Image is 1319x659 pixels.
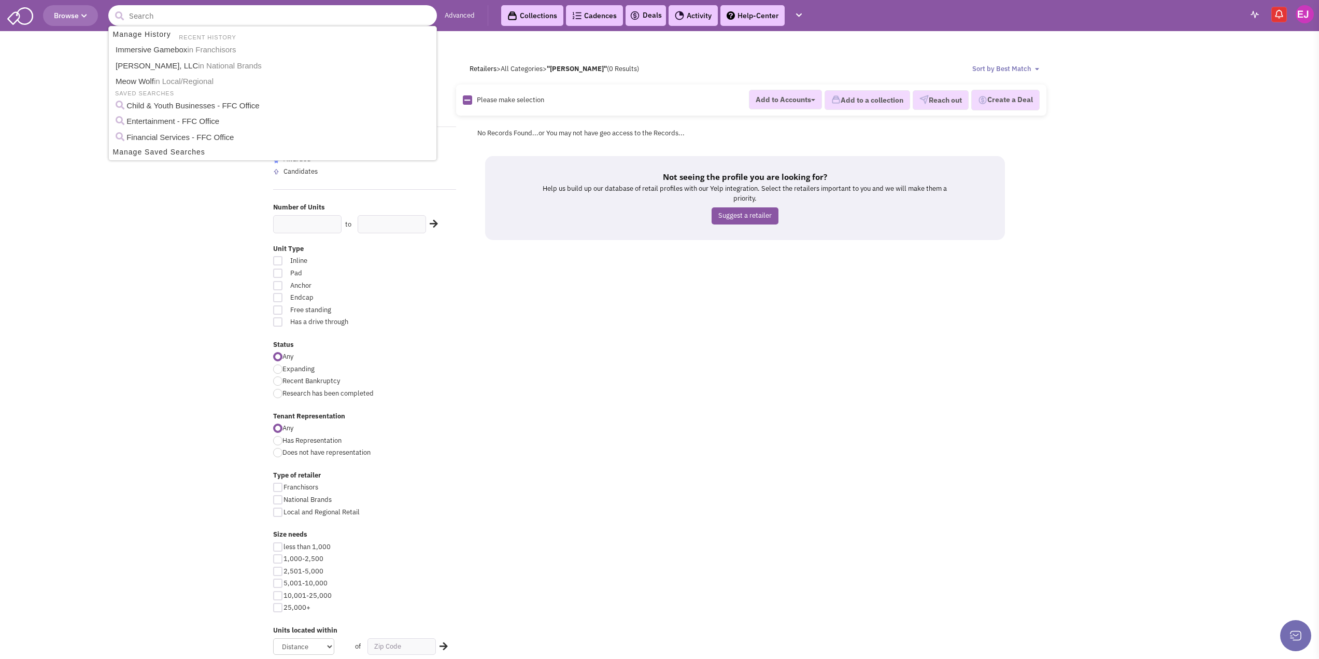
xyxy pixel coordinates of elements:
span: Browse [54,11,87,20]
input: Zip Code [367,638,436,655]
a: Retailers [470,64,497,73]
a: Suggest a retailer [712,207,778,225]
span: Local and Regional Retail [283,508,360,516]
a: Manage History [110,27,174,41]
label: Units located within [273,626,457,636]
button: Browse [43,5,98,26]
a: Activity [669,5,718,26]
img: icon-deals.svg [630,9,640,22]
a: Manage Saved Searches [110,145,435,159]
label: Type of retailer [273,471,457,481]
button: Add to Accounts [749,90,822,109]
div: Search Nearby [423,217,439,231]
span: 25,000+ [283,603,310,612]
a: Immersive Gameboxin Franchisors [112,43,435,58]
a: Financial Services - FFC Office [112,130,435,145]
span: in National Brands [198,61,262,70]
span: 5,001-10,000 [283,579,328,587]
label: to [345,220,351,230]
h5: Not seeing the profile you are looking for? [537,172,953,182]
b: "[PERSON_NAME]" [547,64,607,73]
span: Any [282,424,293,432]
p: Help us build up our database of retail profiles with our Yelp integration. Select the retailers ... [537,184,953,203]
a: Deals [630,9,662,22]
span: 1,000-2,500 [283,554,323,563]
button: Reach out [913,90,969,110]
span: in Local/Regional [154,77,214,86]
a: Help-Center [720,5,785,26]
span: Research has been completed [282,389,374,398]
span: All Categories (0 Results) [501,64,639,73]
span: Endcap [283,293,399,303]
img: icon-collection-lavender.png [831,95,841,104]
img: Deal-Dollar.png [978,94,987,106]
span: Has a drive through [283,317,399,327]
span: Please make selection [477,95,544,104]
span: Any [282,352,293,361]
img: Activity.png [675,11,684,20]
img: Cadences_logo.png [572,12,582,19]
span: Free standing [283,305,399,315]
span: 2,501-5,000 [283,567,323,576]
img: VectorPaper_Plane.png [919,95,929,104]
input: Search [108,5,437,26]
img: Rectangle.png [463,95,472,105]
img: SmartAdmin [7,5,33,25]
a: [PERSON_NAME], LLCin National Brands [112,59,435,74]
span: Recent Bankruptcy [282,376,340,385]
a: Meow Wolfin Local/Regional [112,74,435,89]
button: Add to a collection [825,90,910,110]
span: Has Representation [282,436,342,445]
button: Create a Deal [971,90,1040,110]
span: Candidates [283,167,318,176]
span: 10,001-25,000 [283,591,332,600]
a: Collections [501,5,563,26]
div: Search Nearby [433,640,449,653]
span: Expanding [282,364,315,373]
img: locallyfamous-upvote.png [273,169,279,175]
a: Child & Youth Businesses - FFC Office [112,99,435,114]
span: > [543,64,547,73]
a: Cadences [566,5,623,26]
span: > [497,64,501,73]
li: RECENT HISTORY [174,31,239,42]
a: Entertainment - FFC Office [112,114,435,129]
a: Advanced [445,11,475,21]
span: of [355,642,361,651]
label: Tenant Representation [273,412,457,422]
span: less than 1,000 [283,542,331,551]
span: No Records Found...or You may not have geo access to the Records... [477,129,685,137]
span: Anchor [283,281,399,291]
img: Erin Jarquin [1296,5,1314,23]
span: National Brands [283,495,332,504]
span: in Franchisors [187,45,236,54]
label: Size needs [273,530,457,540]
label: Number of Units [273,203,457,213]
img: icon-collection-lavender-black.svg [507,11,517,21]
span: Inline [283,256,399,266]
span: Pad [283,269,399,278]
label: Status [273,340,457,350]
span: Does not have representation [282,448,371,457]
span: Franchisors [283,483,318,492]
img: help.png [727,11,735,20]
label: Unit Type [273,244,457,254]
